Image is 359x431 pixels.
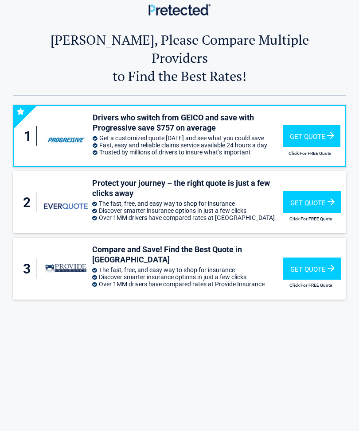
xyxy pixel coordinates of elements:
[148,4,211,15] img: Main Logo
[44,258,88,279] img: provide-insurance's logo
[44,125,88,146] img: progressive's logo
[22,259,36,279] div: 3
[283,216,338,221] h2: Click For FREE Quote
[92,273,284,281] li: Discover smarter insurance options in just a few clicks
[93,135,283,142] li: Get a customized quote [DATE] and see what you could save
[23,126,37,146] div: 1
[283,151,337,156] h2: Click For FREE Quote
[92,244,284,265] h3: Compare and Save! Find the Best Quote in [GEOGRAPHIC_DATA]
[41,31,318,85] h2: [PERSON_NAME], Please Compare Multiple Providers to Find the Best Rates!
[92,214,284,221] li: Over 1MM drivers have compared rates at [GEOGRAPHIC_DATA]
[283,191,341,213] div: Get Quote
[44,203,88,209] img: everquote's logo
[93,112,283,133] h3: Drivers who switch from GEICO and save with Progressive save $757 on average
[92,281,284,288] li: Over 1MM drivers have compared rates at Provide Insurance
[283,125,340,147] div: Get Quote
[92,207,284,214] li: Discover smarter insurance options in just a few clicks
[93,149,283,156] li: Trusted by millions of drivers to insure what’s important
[92,178,284,199] h3: Protect your journey – the right quote is just a few clicks away
[22,192,36,212] div: 2
[93,142,283,149] li: Fast, easy and reliable claims service available 24 hours a day
[92,266,284,273] li: The fast, free, and easy way to shop for insurance
[92,200,284,207] li: The fast, free, and easy way to shop for insurance
[283,283,338,288] h2: Click For FREE Quote
[283,258,341,280] div: Get Quote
